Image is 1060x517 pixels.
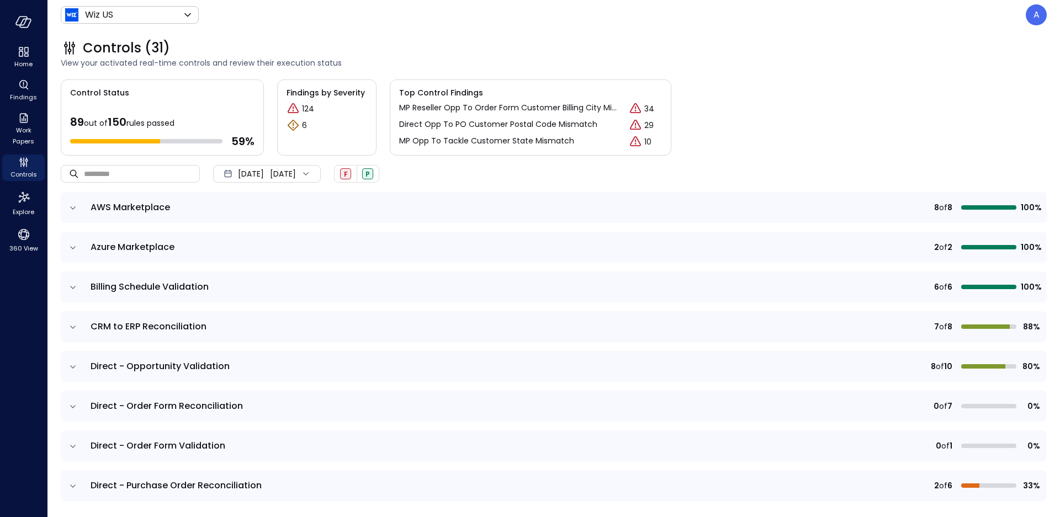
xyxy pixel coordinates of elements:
img: Icon [65,8,78,22]
p: 29 [644,120,654,131]
span: 10 [944,360,952,372]
span: AWS Marketplace [91,201,170,214]
span: 2 [934,241,939,253]
div: Critical [629,119,642,132]
button: expand row [67,441,78,452]
div: Failed [340,168,351,179]
span: 100% [1021,241,1040,253]
span: 6 [947,479,952,492]
span: View your activated real-time controls and review their execution status [61,57,1047,69]
div: Critical [629,102,642,115]
span: 6 [947,281,952,293]
p: 10 [644,136,651,148]
span: Billing Schedule Validation [91,280,209,293]
span: 88% [1021,321,1040,333]
span: of [939,201,947,214]
span: rules passed [126,118,174,129]
span: Controls [10,169,37,180]
span: Top Control Findings [399,87,662,99]
a: Direct Opp To PO Customer Postal Code Mismatch [399,119,597,132]
p: 6 [302,120,307,131]
span: Explore [13,206,34,217]
span: 7 [934,321,939,333]
button: expand row [67,322,78,333]
div: Work Papers [2,110,45,148]
span: 150 [108,114,126,130]
span: of [939,479,947,492]
button: expand row [67,202,78,214]
button: expand row [67,401,78,412]
p: Direct Opp To PO Customer Postal Code Mismatch [399,119,597,130]
div: Controls [2,154,45,181]
a: MP Opp To Tackle Customer State Mismatch [399,135,574,148]
a: MP Reseller Opp To Order Form Customer Billing City Mismatch [399,102,620,115]
span: Findings [10,92,37,103]
span: 0 [936,440,941,452]
span: 89 [70,114,84,130]
span: 7 [947,400,952,412]
button: expand row [67,361,78,372]
p: 124 [302,103,314,115]
span: Controls (31) [83,39,170,57]
span: of [936,360,944,372]
span: 0 [934,400,939,412]
span: 6 [934,281,939,293]
span: of [939,400,947,412]
span: of [941,440,950,452]
span: 8 [934,201,939,214]
span: Home [14,58,33,70]
span: 100% [1021,281,1040,293]
span: 100% [1021,201,1040,214]
div: 360 View [2,225,45,255]
span: Direct - Order Form Reconciliation [91,399,243,412]
span: 59 % [231,134,255,148]
button: expand row [67,242,78,253]
span: Azure Marketplace [91,241,174,253]
div: Passed [362,168,373,179]
span: Direct - Purchase Order Reconciliation [91,479,262,492]
p: A [1033,8,1040,22]
span: CRM to ERP Reconciliation [91,320,206,333]
div: Critical [287,102,300,115]
span: out of [84,118,108,129]
div: Findings [2,77,45,104]
div: Avi Brandwain [1026,4,1047,25]
span: 8 [947,201,952,214]
span: [DATE] [238,168,264,180]
span: 0% [1021,400,1040,412]
span: Findings by Severity [287,87,367,99]
span: 1 [950,440,952,452]
span: 33% [1021,479,1040,492]
button: expand row [67,481,78,492]
p: MP Opp To Tackle Customer State Mismatch [399,135,574,147]
span: 8 [931,360,936,372]
span: Control Status [61,80,129,99]
span: 360 View [9,243,38,254]
span: of [939,321,947,333]
button: expand row [67,282,78,293]
span: 2 [934,479,939,492]
span: 8 [947,321,952,333]
div: Home [2,44,45,71]
p: 34 [644,103,654,115]
span: 0% [1021,440,1040,452]
span: Direct - Order Form Validation [91,439,225,452]
span: 80% [1021,360,1040,372]
span: F [344,169,348,179]
span: 2 [947,241,952,253]
p: Wiz US [85,8,113,22]
div: Critical [629,135,642,148]
span: of [939,241,947,253]
div: Warning [287,119,300,132]
p: MP Reseller Opp To Order Form Customer Billing City Mismatch [399,102,620,114]
span: of [939,281,947,293]
span: Work Papers [7,125,40,147]
span: Direct - Opportunity Validation [91,360,230,372]
div: Explore [2,188,45,218]
span: P [365,169,370,179]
